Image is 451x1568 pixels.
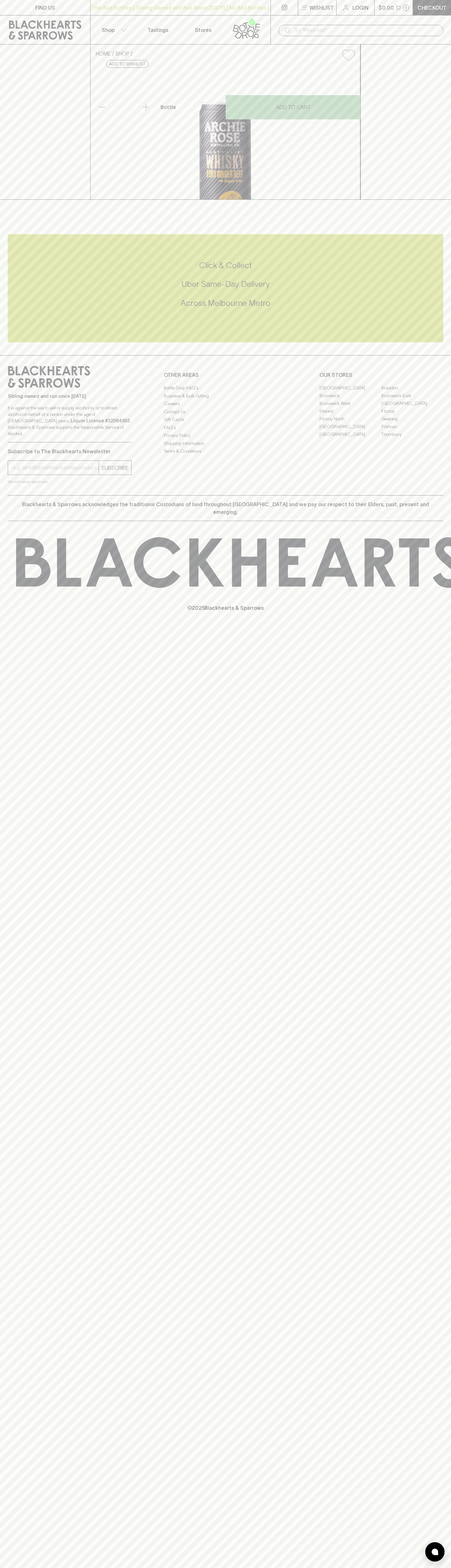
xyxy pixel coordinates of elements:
[35,4,55,12] p: FIND US
[381,415,443,423] a: Geelong
[71,418,130,423] strong: Liquor License #32064953
[319,415,381,423] a: Fitzroy North
[164,384,288,392] a: Bottle Drop FAQ's
[164,424,288,431] a: FAQ's
[381,430,443,438] a: Thornbury
[319,430,381,438] a: [GEOGRAPHIC_DATA]
[294,25,438,35] input: Try "Pinot noir"
[8,279,443,289] h5: Uber Same-Day Delivery
[8,393,132,399] p: Sibling owned and run since [DATE]
[164,400,288,408] a: Careers
[161,103,176,111] p: Bottle
[164,432,288,439] a: Privacy Policy
[226,95,360,119] button: ADD TO CART
[319,392,381,399] a: Brunswick
[432,1549,438,1555] img: bubble-icon
[164,408,288,416] a: Contact Us
[319,407,381,415] a: Elwood
[164,416,288,424] a: Gift Cards
[319,423,381,430] a: [GEOGRAPHIC_DATA]
[164,447,288,455] a: Terms & Conditions
[8,260,443,271] h5: Click & Collect
[8,298,443,308] h5: Across Melbourne Metro
[181,15,226,44] a: Stores
[8,447,132,455] p: Subscribe to The Blackhearts Newsletter
[309,4,334,12] p: Wishlist
[381,399,443,407] a: [GEOGRAPHIC_DATA]
[381,392,443,399] a: Brunswick East
[13,463,99,473] input: e.g. jane@blackheartsandsparrows.com.au
[276,103,310,111] p: ADD TO CART
[405,6,407,9] p: 0
[381,384,443,392] a: Braddon
[102,26,115,34] p: Shop
[96,51,111,56] a: HOME
[148,26,168,34] p: Tastings
[13,500,438,516] p: Blackhearts & Sparrows acknowledges the traditional Custodians of land throughout [GEOGRAPHIC_DAT...
[91,66,360,199] img: 35249.png
[115,51,129,56] a: SHOP
[352,4,368,12] p: Login
[8,478,132,485] p: We will never spam you
[195,26,211,34] p: Stores
[164,371,288,379] p: OTHER AREAS
[164,392,288,400] a: Business & Bulk Gifting
[135,15,181,44] a: Tastings
[106,60,148,68] button: Add to wishlist
[381,423,443,430] a: Prahran
[319,399,381,407] a: Brunswick West
[417,4,446,12] p: Checkout
[340,47,358,64] button: Add to wishlist
[319,384,381,392] a: [GEOGRAPHIC_DATA]
[8,234,443,342] div: Call to action block
[102,464,129,472] p: SUBSCRIBE
[8,405,132,437] p: It is against the law to sell or supply alcohol to, or to obtain alcohol on behalf of a person un...
[99,461,131,475] button: SUBSCRIBE
[164,439,288,447] a: Shipping Information
[381,407,443,415] a: Fitzroy
[158,101,225,114] div: Bottle
[319,371,443,379] p: OUR STORES
[91,15,136,44] button: Shop
[378,4,394,12] p: $0.00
